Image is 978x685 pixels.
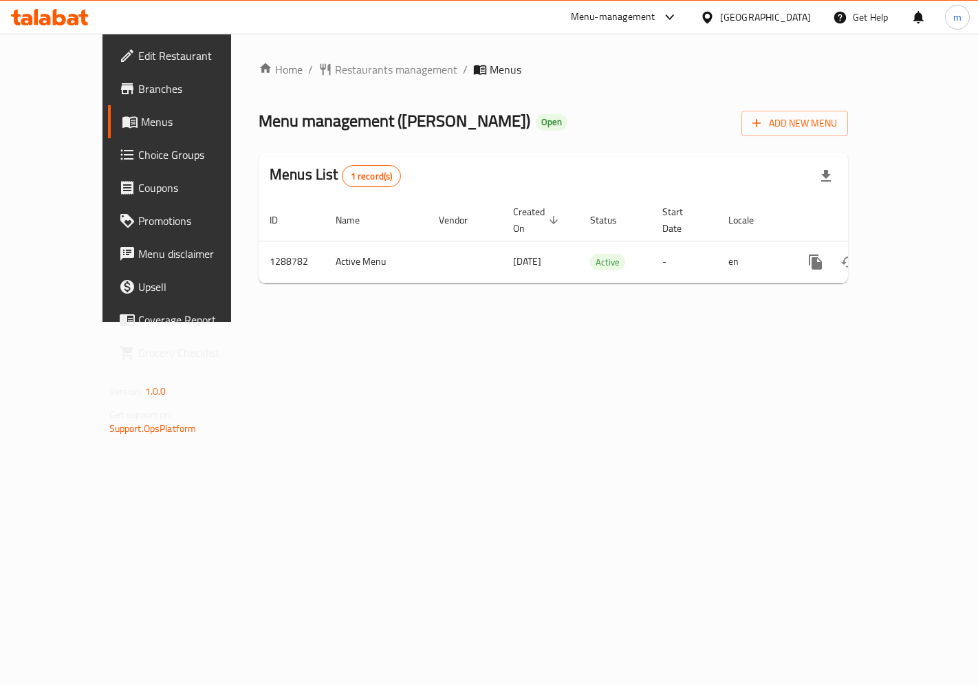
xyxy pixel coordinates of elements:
[536,114,567,131] div: Open
[259,241,325,283] td: 1288782
[270,212,296,228] span: ID
[108,105,265,138] a: Menus
[662,204,701,237] span: Start Date
[953,10,961,25] span: m
[590,212,635,228] span: Status
[342,165,402,187] div: Total records count
[308,61,313,78] li: /
[752,115,837,132] span: Add New Menu
[138,80,254,97] span: Branches
[788,199,942,241] th: Actions
[728,212,772,228] span: Locale
[439,212,486,228] span: Vendor
[138,47,254,64] span: Edit Restaurant
[145,382,166,400] span: 1.0.0
[109,420,197,437] a: Support.OpsPlatform
[138,246,254,262] span: Menu disclaimer
[259,61,303,78] a: Home
[108,270,265,303] a: Upsell
[463,61,468,78] li: /
[741,111,848,136] button: Add New Menu
[109,382,143,400] span: Version:
[832,246,865,279] button: Change Status
[651,241,717,283] td: -
[318,61,457,78] a: Restaurants management
[259,199,942,283] table: enhanced table
[108,237,265,270] a: Menu disclaimer
[108,138,265,171] a: Choice Groups
[571,9,655,25] div: Menu-management
[536,116,567,128] span: Open
[108,204,265,237] a: Promotions
[513,204,563,237] span: Created On
[259,61,848,78] nav: breadcrumb
[717,241,788,283] td: en
[108,72,265,105] a: Branches
[490,61,521,78] span: Menus
[138,345,254,361] span: Grocery Checklist
[590,254,625,270] span: Active
[108,303,265,336] a: Coverage Report
[109,406,173,424] span: Get support on:
[259,105,530,136] span: Menu management ( [PERSON_NAME] )
[138,279,254,295] span: Upsell
[138,180,254,196] span: Coupons
[108,171,265,204] a: Coupons
[335,61,457,78] span: Restaurants management
[343,170,401,183] span: 1 record(s)
[720,10,811,25] div: [GEOGRAPHIC_DATA]
[141,113,254,130] span: Menus
[138,146,254,163] span: Choice Groups
[270,164,401,187] h2: Menus List
[108,39,265,72] a: Edit Restaurant
[108,336,265,369] a: Grocery Checklist
[325,241,428,283] td: Active Menu
[513,252,541,270] span: [DATE]
[799,246,832,279] button: more
[138,213,254,229] span: Promotions
[138,312,254,328] span: Coverage Report
[809,160,843,193] div: Export file
[336,212,378,228] span: Name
